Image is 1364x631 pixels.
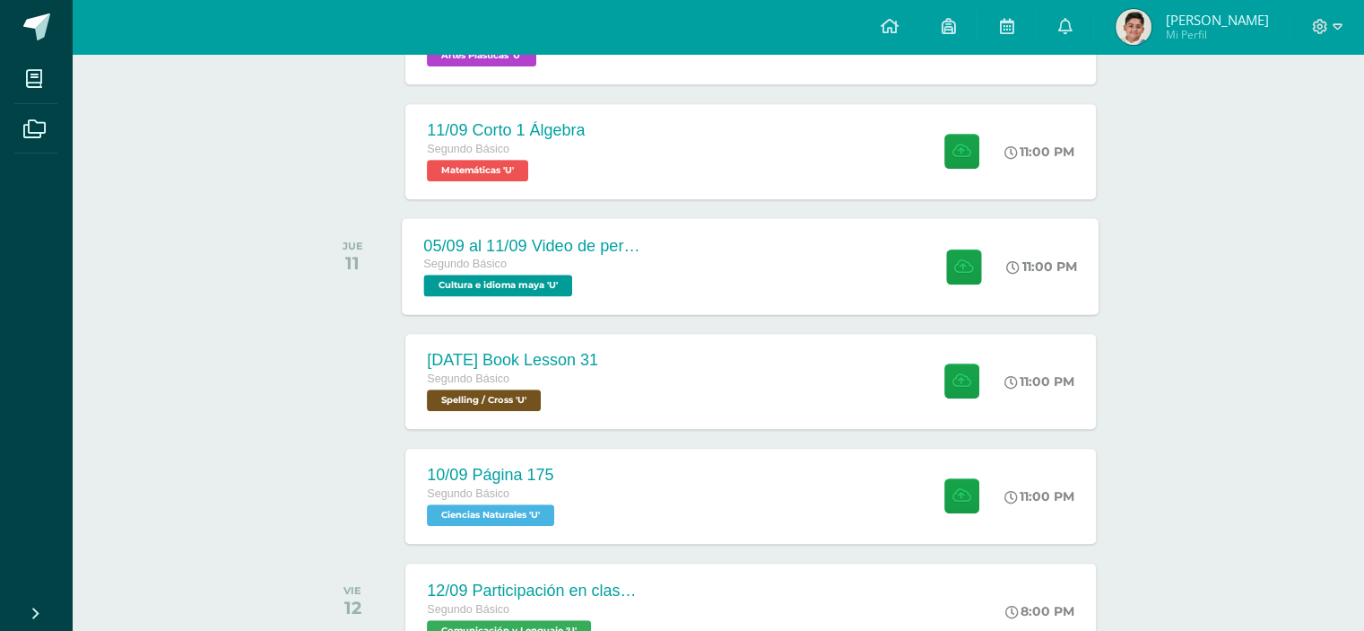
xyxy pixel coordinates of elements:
[343,240,363,252] div: JUE
[1165,11,1268,29] span: [PERSON_NAME]
[427,160,528,181] span: Matemáticas 'U'
[1165,27,1268,42] span: Mi Perfil
[427,372,509,385] span: Segundo Básico
[427,351,598,370] div: [DATE] Book Lesson 31
[427,45,536,66] span: Artes Plásticas 'U'
[427,466,559,485] div: 10/09 Página 175
[343,597,361,618] div: 12
[343,252,363,274] div: 11
[1004,144,1074,160] div: 11:00 PM
[427,487,509,500] span: Segundo Básico
[1007,259,1078,275] div: 11:00 PM
[427,390,541,411] span: Spelling / Cross 'U'
[427,143,509,155] span: Segundo Básico
[1004,373,1074,390] div: 11:00 PM
[1116,9,1151,45] img: cba66530b35a7a3af9f49954fa01bcbc.png
[427,121,585,140] div: 11/09 Corto 1 Álgebra
[424,236,641,255] div: 05/09 al 11/09 Video de personaje destacado de [GEOGRAPHIC_DATA].
[424,275,573,296] span: Cultura e idioma maya 'U'
[1005,603,1074,619] div: 8:00 PM
[427,603,509,616] span: Segundo Básico
[427,504,554,526] span: Ciencias Naturales 'U'
[424,258,508,270] span: Segundo Básico
[427,581,642,600] div: 12/09 Participación en clase 🙋‍♂️🙋‍♀️
[1004,488,1074,504] div: 11:00 PM
[343,584,361,597] div: VIE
